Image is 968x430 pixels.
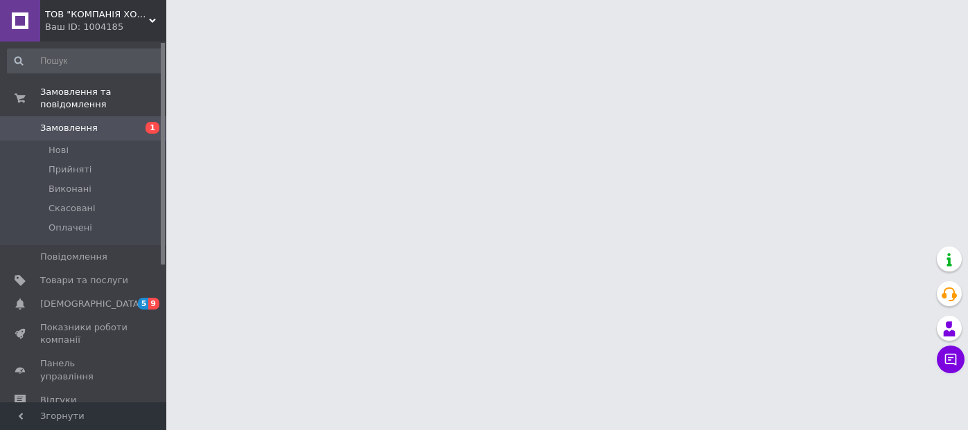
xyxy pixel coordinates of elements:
span: Скасовані [49,202,96,215]
span: ТОВ "КОМПАНІЯ ХОЛОД" [45,8,149,21]
span: 9 [148,298,159,310]
span: Повідомлення [40,251,107,263]
span: Нові [49,144,69,156]
span: Прийняті [49,163,91,176]
span: Товари та послуги [40,274,128,287]
span: 5 [138,298,149,310]
span: Показники роботи компанії [40,321,128,346]
span: [DEMOGRAPHIC_DATA] [40,298,143,310]
span: Оплачені [49,222,92,234]
span: Виконані [49,183,91,195]
div: Ваш ID: 1004185 [45,21,166,33]
input: Пошук [7,48,164,73]
span: Панель управління [40,357,128,382]
span: Замовлення [40,122,98,134]
span: Відгуки [40,394,76,406]
button: Чат з покупцем [937,346,965,373]
span: Замовлення та повідомлення [40,86,166,111]
span: 1 [146,122,159,134]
